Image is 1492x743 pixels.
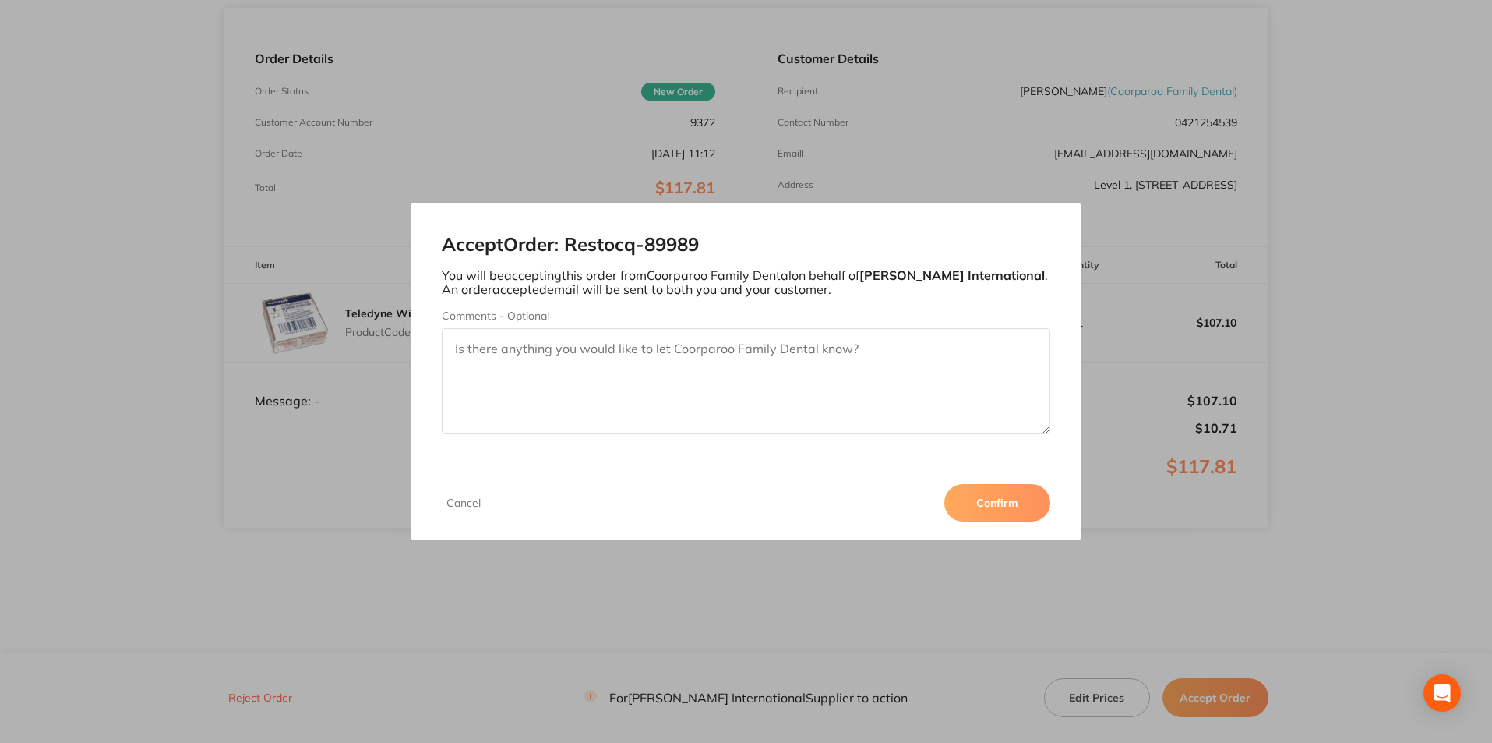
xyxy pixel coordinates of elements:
button: Confirm [944,484,1050,522]
label: Comments - Optional [442,310,1051,322]
p: You will be accepting this order from Coorparoo Family Dental on behalf of . An order accepted em... [442,268,1051,297]
h2: Accept Order: Restocq- 89989 [442,234,1051,256]
div: Open Intercom Messenger [1423,674,1461,712]
b: [PERSON_NAME] International [859,267,1045,283]
button: Cancel [442,496,485,510]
